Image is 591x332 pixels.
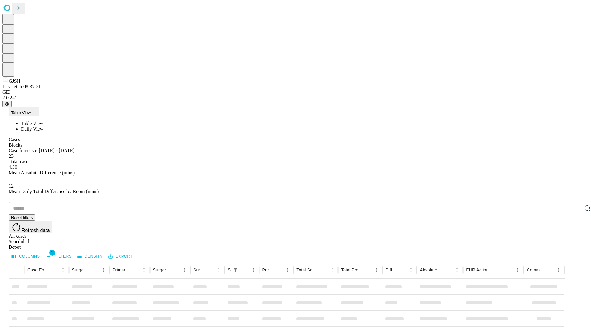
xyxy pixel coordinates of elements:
button: Menu [140,266,148,274]
div: Absolute Difference [420,267,444,272]
span: Mean Absolute Difference (mins) [9,170,75,175]
button: Sort [444,266,453,274]
span: Last fetch: 08:37:21 [2,84,41,89]
div: Surgeon Name [72,267,90,272]
span: Total cases [9,159,30,164]
span: Refresh data [22,228,50,233]
button: Menu [59,266,67,274]
button: Menu [328,266,336,274]
button: Show filters [44,251,73,261]
div: 1 active filter [231,266,240,274]
span: GJSH [9,78,20,84]
span: Reset filters [11,215,33,220]
button: Sort [398,266,407,274]
button: Sort [240,266,249,274]
button: Reset filters [9,214,35,221]
button: Export [107,252,134,261]
button: Menu [180,266,189,274]
button: Menu [215,266,223,274]
button: Sort [131,266,140,274]
button: Sort [171,266,180,274]
span: 12 [9,183,14,188]
button: Menu [283,266,292,274]
div: 2.0.241 [2,95,589,101]
button: Sort [206,266,215,274]
button: Select columns [10,252,42,261]
button: Sort [545,266,554,274]
span: 23 [9,153,14,159]
span: Mean Daily Total Difference by Room (mins) [9,189,99,194]
span: [DATE] - [DATE] [39,148,74,153]
span: 4.30 [9,164,17,170]
button: Show filters [231,266,240,274]
button: Sort [489,266,498,274]
div: Surgery Name [153,267,171,272]
button: Menu [554,266,563,274]
div: Total Predicted Duration [341,267,363,272]
div: Total Scheduled Duration [296,267,319,272]
button: Refresh data [9,221,52,233]
span: Table View [21,121,43,126]
button: Sort [50,266,59,274]
span: Table View [11,110,31,115]
button: Sort [90,266,99,274]
div: EHR Action [466,267,488,272]
div: Surgery Date [193,267,205,272]
button: Menu [407,266,415,274]
div: Scheduled In Room Duration [228,267,231,272]
div: Case Epic Id [27,267,50,272]
button: Menu [453,266,461,274]
span: Daily View [21,126,43,132]
button: @ [2,101,12,107]
div: Primary Service [112,267,130,272]
span: Case forecaster [9,148,39,153]
button: Menu [99,266,108,274]
button: Density [76,252,104,261]
span: 1 [49,250,55,256]
div: Predicted In Room Duration [262,267,274,272]
button: Menu [249,266,258,274]
button: Sort [275,266,283,274]
div: Difference [385,267,397,272]
div: Comments [527,267,545,272]
button: Menu [372,266,381,274]
span: @ [5,101,9,106]
button: Menu [513,266,522,274]
button: Sort [319,266,328,274]
button: Table View [9,107,39,116]
button: Sort [364,266,372,274]
div: GEI [2,89,589,95]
